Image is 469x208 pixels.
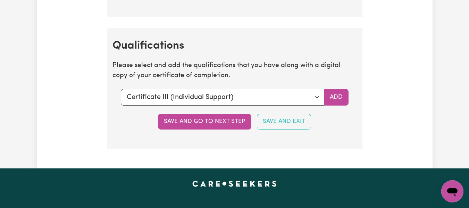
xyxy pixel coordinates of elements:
button: Add selected qualification [324,89,349,106]
p: Please select and add the qualifications that you have along with a digital copy of your certific... [112,61,357,81]
button: Save and go to next step [158,114,251,129]
a: Careseekers home page [192,181,277,186]
h2: Qualifications [112,39,357,52]
iframe: Button to launch messaging window [441,180,463,202]
button: Save and Exit [257,114,311,129]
